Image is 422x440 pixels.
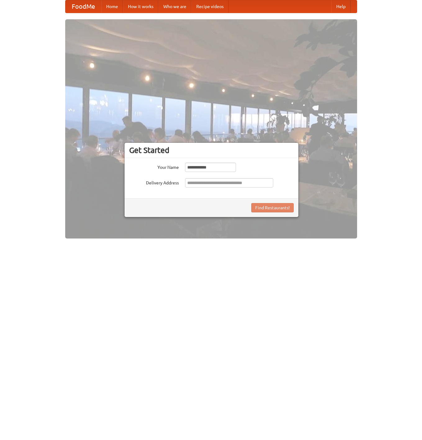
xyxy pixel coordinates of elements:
[129,146,294,155] h3: Get Started
[251,203,294,212] button: Find Restaurants!
[123,0,158,13] a: How it works
[331,0,351,13] a: Help
[66,0,101,13] a: FoodMe
[191,0,229,13] a: Recipe videos
[129,178,179,186] label: Delivery Address
[158,0,191,13] a: Who we are
[129,163,179,170] label: Your Name
[101,0,123,13] a: Home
